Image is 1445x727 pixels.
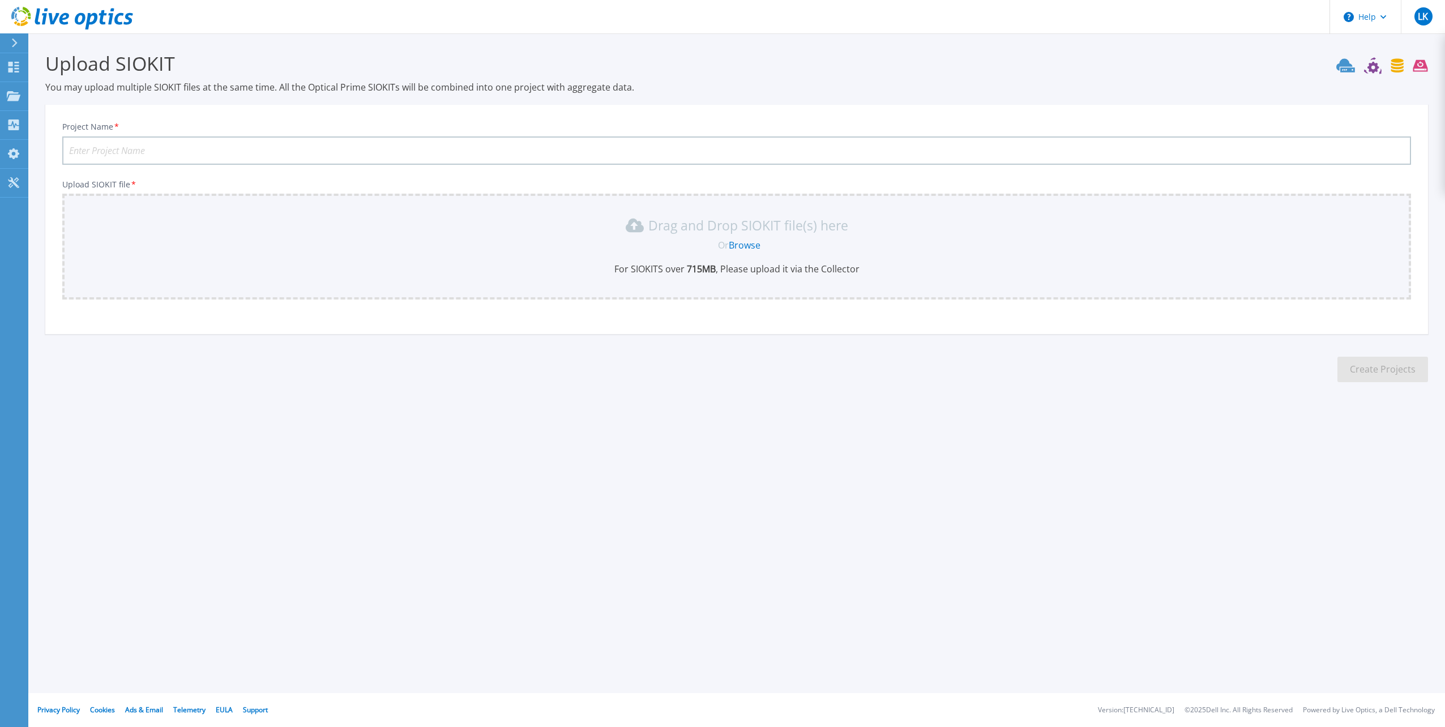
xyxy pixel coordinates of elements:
a: Cookies [90,705,115,715]
p: You may upload multiple SIOKIT files at the same time. All the Optical Prime SIOKITs will be comb... [45,81,1428,93]
label: Project Name [62,123,120,131]
li: Version: [TECHNICAL_ID] [1098,707,1174,714]
a: Support [243,705,268,715]
button: Create Projects [1337,357,1428,382]
input: Enter Project Name [62,136,1411,165]
a: EULA [216,705,233,715]
p: Upload SIOKIT file [62,180,1411,189]
a: Browse [729,239,760,251]
span: LK [1418,12,1428,21]
a: Privacy Policy [37,705,80,715]
h3: Upload SIOKIT [45,50,1428,76]
li: Powered by Live Optics, a Dell Technology [1303,707,1435,714]
li: © 2025 Dell Inc. All Rights Reserved [1185,707,1293,714]
p: For SIOKITS over , Please upload it via the Collector [69,263,1404,275]
a: Telemetry [173,705,206,715]
b: 715 MB [685,263,716,275]
p: Drag and Drop SIOKIT file(s) here [648,220,848,231]
span: Or [718,239,729,251]
a: Ads & Email [125,705,163,715]
div: Drag and Drop SIOKIT file(s) here OrBrowseFor SIOKITS over 715MB, Please upload it via the Collector [69,216,1404,275]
